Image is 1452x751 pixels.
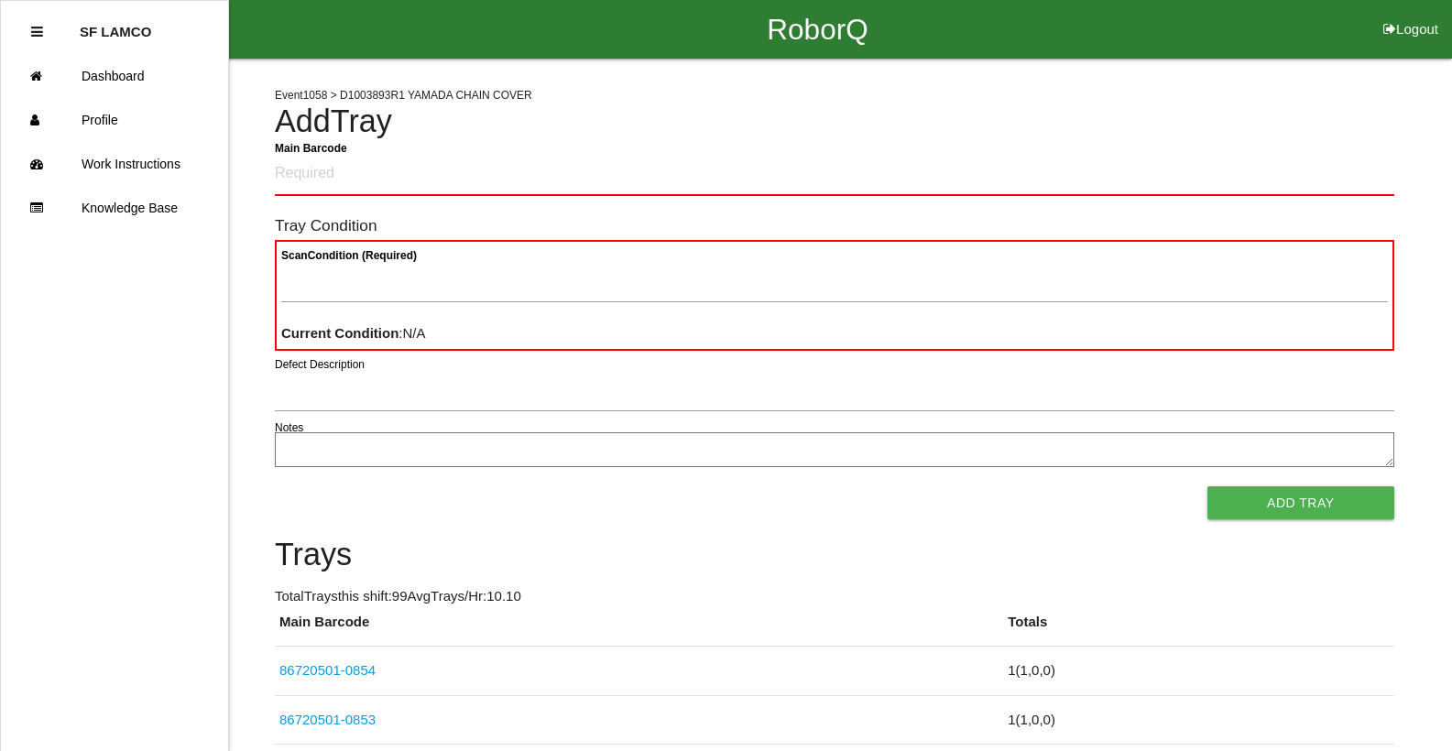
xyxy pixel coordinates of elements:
[281,325,426,341] span: : N/A
[275,89,532,102] span: Event 1058 > D1003893R1 YAMADA CHAIN COVER
[281,249,417,262] b: Scan Condition (Required)
[1003,695,1393,745] td: 1 ( 1 , 0 , 0 )
[275,586,1394,607] p: Total Trays this shift: 99 Avg Trays /Hr: 10.10
[281,325,398,341] b: Current Condition
[275,217,1394,234] h6: Tray Condition
[279,662,376,678] a: 86720501-0854
[275,538,1394,572] h4: Trays
[275,153,1394,196] input: Required
[1003,647,1393,696] td: 1 ( 1 , 0 , 0 )
[275,104,1394,139] h4: Add Tray
[275,419,303,436] label: Notes
[275,612,1003,647] th: Main Barcode
[1,186,228,230] a: Knowledge Base
[279,712,376,727] a: 86720501-0853
[31,10,43,54] div: Close
[1,142,228,186] a: Work Instructions
[275,141,347,154] b: Main Barcode
[1207,486,1394,519] button: Add Tray
[1,54,228,98] a: Dashboard
[1,98,228,142] a: Profile
[80,10,151,39] p: SF LAMCO
[1003,612,1393,647] th: Totals
[275,356,365,373] label: Defect Description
